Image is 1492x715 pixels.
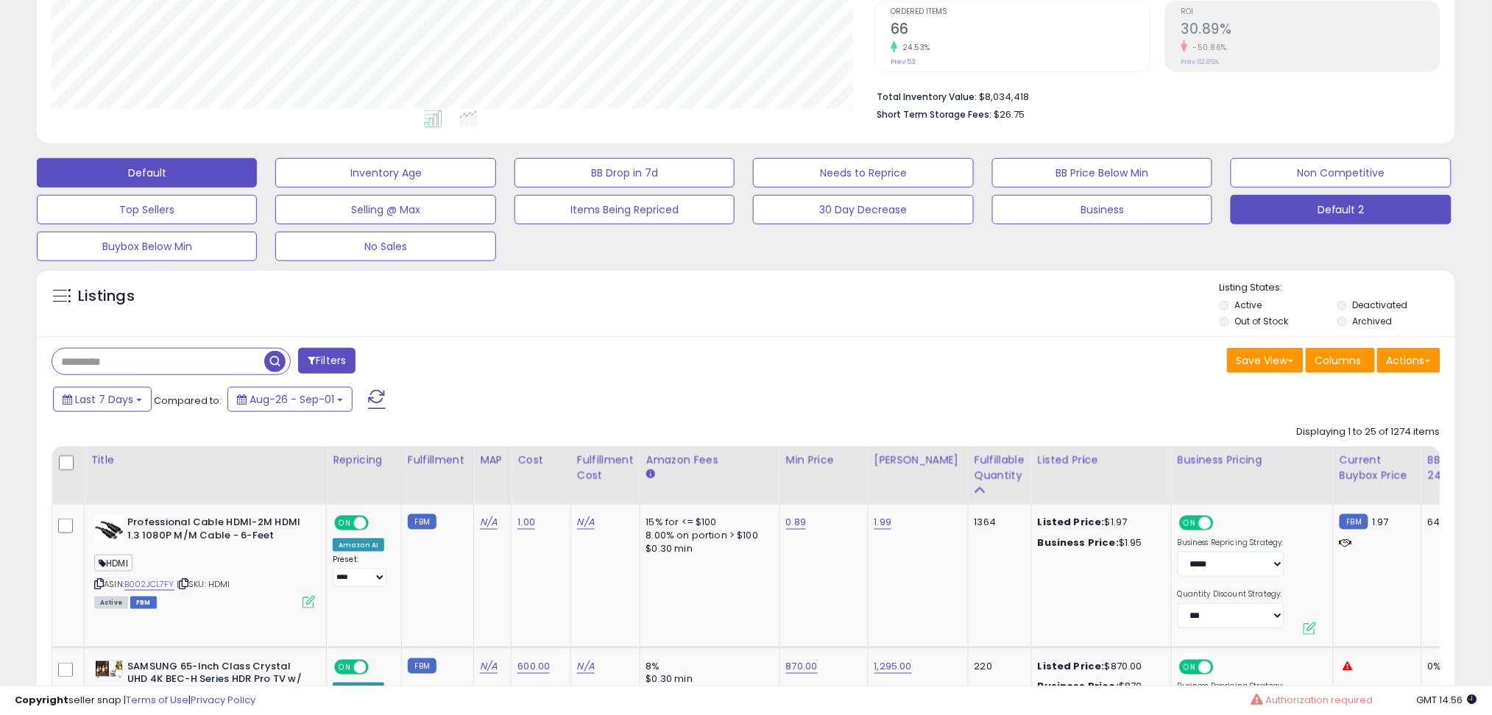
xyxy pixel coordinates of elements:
[1181,516,1199,529] span: ON
[646,468,655,481] small: Amazon Fees.
[367,661,390,673] span: OFF
[1038,659,1105,673] b: Listed Price:
[1038,515,1105,529] b: Listed Price:
[891,57,916,66] small: Prev: 53
[94,516,124,545] img: 31VwIsRG0uL._SL40_.jpg
[37,195,257,224] button: Top Sellers
[333,452,395,468] div: Repricing
[37,232,257,261] button: Buybox Below Min
[877,108,991,121] b: Short Term Storage Fees:
[975,452,1025,483] div: Fulfillable Quantity
[1377,348,1440,373] button: Actions
[298,348,356,374] button: Filters
[753,195,973,224] button: 30 Day Decrease
[336,516,354,529] span: ON
[577,659,595,674] a: N/A
[94,597,128,609] span: All listings currently available for purchase on Amazon
[275,195,495,224] button: Selling @ Max
[786,515,807,530] a: 0.89
[517,659,550,674] a: 600.00
[877,90,977,103] b: Total Inventory Value:
[992,195,1212,224] button: Business
[874,659,912,674] a: 1,295.00
[408,452,467,468] div: Fulfillment
[333,555,390,588] div: Preset:
[480,659,498,674] a: N/A
[480,452,505,468] div: MAP
[975,660,1020,673] div: 220
[786,659,818,674] a: 870.00
[1231,158,1451,188] button: Non Competitive
[1038,536,1119,549] b: Business Price:
[1340,452,1415,483] div: Current Buybox Price
[1235,299,1262,311] label: Active
[517,452,564,468] div: Cost
[1178,538,1284,548] label: Business Repricing Strategy:
[646,516,768,529] div: 15% for <= $100
[891,8,1149,16] span: Ordered Items
[154,394,222,408] span: Compared to:
[577,515,595,530] a: N/A
[1181,661,1199,673] span: ON
[1235,315,1289,327] label: Out of Stock
[250,392,334,407] span: Aug-26 - Sep-01
[1181,8,1440,16] span: ROI
[1340,514,1368,530] small: FBM
[1428,516,1477,529] div: 64%
[53,387,152,412] button: Last 7 Days
[37,158,257,188] button: Default
[1178,589,1284,600] label: Quantity Discount Strategy:
[1227,348,1304,373] button: Save View
[130,597,157,609] span: FBM
[874,515,892,530] a: 1.99
[1306,348,1375,373] button: Columns
[877,87,1429,104] li: $8,034,418
[177,578,230,590] span: | SKU: HDMI
[94,555,132,572] span: HDMI
[94,660,124,680] img: 419xDgWbjtL._SL40_.jpg
[127,516,306,547] b: Professional Cable HDMI-2M HDMI 1.3 1080P M/M Cable - 6-Feet
[75,392,133,407] span: Last 7 Days
[646,542,768,555] div: $0.30 min
[786,452,862,468] div: Min Price
[1038,452,1165,468] div: Listed Price
[1212,661,1235,673] span: OFF
[1181,57,1220,66] small: Prev: 62.86%
[336,661,354,673] span: ON
[15,694,255,708] div: seller snap | |
[408,658,436,674] small: FBM
[480,515,498,530] a: N/A
[1315,353,1362,368] span: Columns
[1038,516,1160,529] div: $1.97
[1372,515,1389,529] span: 1.97
[124,578,174,591] a: B002JCL7FY
[646,660,768,673] div: 8%
[367,516,390,529] span: OFF
[408,514,436,530] small: FBM
[227,387,353,412] button: Aug-26 - Sep-01
[1038,536,1160,549] div: $1.95
[577,452,634,483] div: Fulfillment Cost
[897,42,930,53] small: 24.53%
[515,158,735,188] button: BB Drop in 7d
[1428,452,1482,483] div: BB Share 24h.
[992,158,1212,188] button: BB Price Below Min
[753,158,973,188] button: Needs to Reprice
[333,538,384,552] div: Amazon AI
[891,21,1149,40] h2: 66
[1231,195,1451,224] button: Default 2
[874,452,962,468] div: [PERSON_NAME]
[517,515,535,530] a: 1.00
[191,693,255,707] a: Privacy Policy
[275,158,495,188] button: Inventory Age
[1297,425,1440,439] div: Displaying 1 to 25 of 1274 items
[275,232,495,261] button: No Sales
[646,529,768,542] div: 8.00% on portion > $100
[975,516,1020,529] div: 1364
[994,107,1025,121] span: $26.75
[1038,660,1160,673] div: $870.00
[1352,315,1392,327] label: Archived
[1220,281,1455,295] p: Listing States:
[15,693,68,707] strong: Copyright
[1428,660,1477,673] div: 0%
